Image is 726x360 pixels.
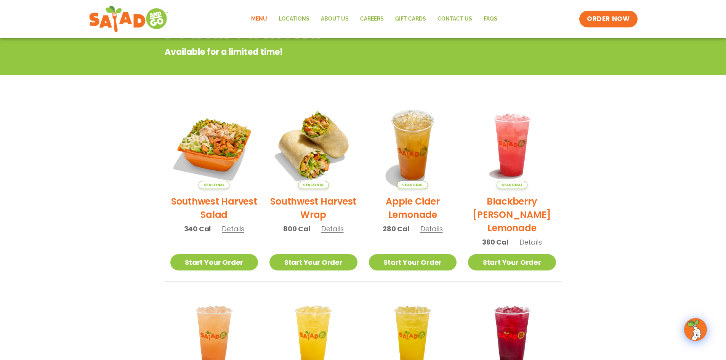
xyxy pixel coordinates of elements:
span: 340 Cal [184,224,211,234]
img: wpChatIcon [685,319,706,340]
span: Details [222,224,244,234]
a: Menu [245,10,273,28]
a: ORDER NOW [579,11,637,27]
a: About Us [315,10,354,28]
a: Start Your Order [269,254,357,270]
span: Seasonal [298,181,329,189]
span: ORDER NOW [587,14,630,24]
h2: Southwest Harvest Salad [170,195,258,221]
span: Seasonal [397,181,428,189]
a: Careers [354,10,389,28]
span: 800 Cal [283,224,310,234]
h2: Blackberry [PERSON_NAME] Lemonade [468,195,556,235]
a: Contact Us [432,10,478,28]
a: Start Your Order [170,254,258,270]
img: Product photo for Southwest Harvest Wrap [269,101,357,189]
img: Product photo for Blackberry Bramble Lemonade [468,101,556,189]
img: new-SAG-logo-768×292 [89,4,169,34]
span: Details [321,224,344,234]
img: Product photo for Apple Cider Lemonade [369,101,457,189]
a: Start Your Order [468,254,556,270]
p: Available for a limited time! [165,46,500,58]
a: Start Your Order [369,254,457,270]
span: 280 Cal [383,224,409,234]
span: Details [519,237,542,247]
span: 360 Cal [482,237,508,247]
span: Seasonal [199,181,229,189]
span: Seasonal [497,181,527,189]
h2: Southwest Harvest Wrap [269,195,357,221]
a: GIFT CARDS [389,10,432,28]
nav: Menu [245,10,503,28]
h2: Apple Cider Lemonade [369,195,457,221]
span: Details [420,224,443,234]
img: Product photo for Southwest Harvest Salad [170,101,258,189]
a: Locations [273,10,315,28]
a: FAQs [478,10,503,28]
